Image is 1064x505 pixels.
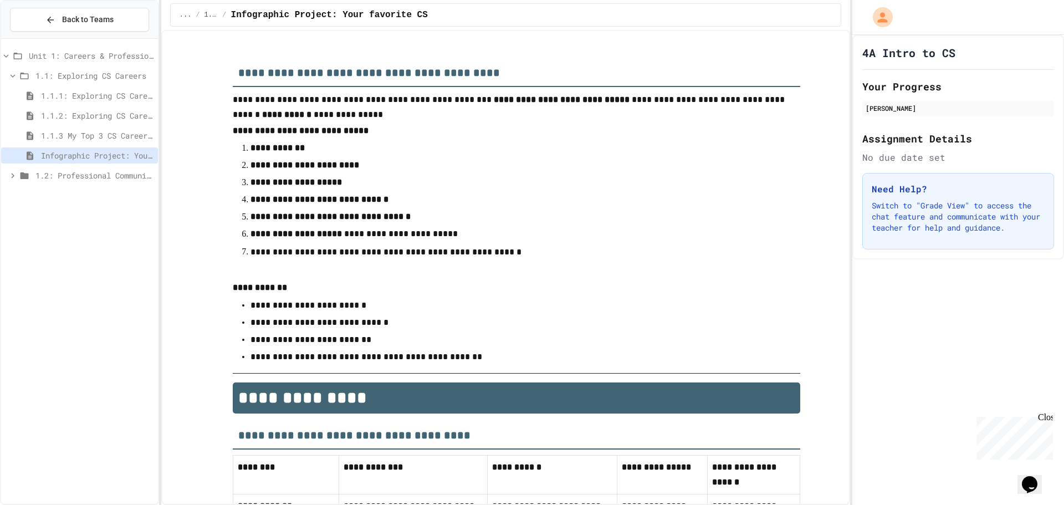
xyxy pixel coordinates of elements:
span: Infographic Project: Your favorite CS [41,150,154,161]
span: 1.2: Professional Communication [35,170,154,181]
h3: Need Help? [872,182,1045,196]
iframe: chat widget [1017,461,1053,494]
span: 1.1: Exploring CS Careers [35,70,154,81]
span: 1.1.3 My Top 3 CS Careers! [41,130,154,141]
span: Back to Teams [62,14,114,25]
h2: Assignment Details [862,131,1054,146]
div: Chat with us now!Close [4,4,76,70]
h2: Your Progress [862,79,1054,94]
span: Unit 1: Careers & Professionalism [29,50,154,62]
div: No due date set [862,151,1054,164]
div: [PERSON_NAME] [866,103,1051,113]
h1: 4A Intro to CS [862,45,955,60]
div: My Account [861,4,896,30]
span: 1.1: Exploring CS Careers [204,11,218,19]
span: 1.1.1: Exploring CS Careers [41,90,154,101]
span: / [196,11,199,19]
span: Infographic Project: Your favorite CS [231,8,428,22]
span: 1.1.2: Exploring CS Careers - Review [41,110,154,121]
p: Switch to "Grade View" to access the chat feature and communicate with your teacher for help and ... [872,200,1045,233]
span: ... [180,11,192,19]
iframe: chat widget [972,412,1053,460]
span: / [222,11,226,19]
button: Back to Teams [10,8,149,32]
